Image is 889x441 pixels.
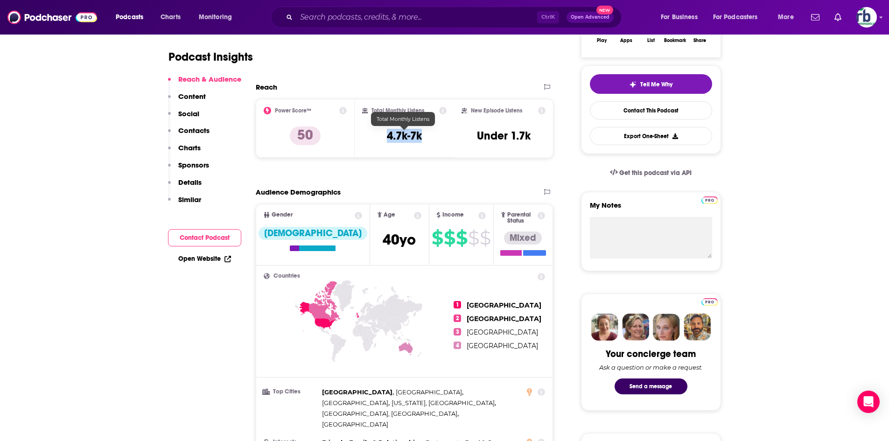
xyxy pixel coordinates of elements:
[377,116,429,122] span: Total Monthly Listens
[256,83,277,91] h2: Reach
[507,212,536,224] span: Parental Status
[629,81,637,88] img: tell me why sparkle
[606,348,696,360] div: Your concierge team
[168,229,241,246] button: Contact Podcast
[456,231,467,245] span: $
[661,11,698,24] span: For Business
[387,129,422,143] h3: 4.7k-7k
[322,398,390,408] span: ,
[590,101,712,119] a: Contact This Podcast
[296,10,537,25] input: Search podcasts, credits, & more...
[856,7,877,28] img: User Profile
[322,388,392,396] span: [GEOGRAPHIC_DATA]
[168,143,201,161] button: Charts
[168,75,241,92] button: Reach & Audience
[442,212,464,218] span: Income
[322,410,457,417] span: [GEOGRAPHIC_DATA], [GEOGRAPHIC_DATA]
[432,231,443,245] span: $
[596,6,613,14] span: New
[264,389,318,395] h3: Top Cities
[778,11,794,24] span: More
[590,74,712,94] button: tell me why sparkleTell Me Why
[468,231,479,245] span: $
[168,161,209,178] button: Sponsors
[664,38,686,43] div: Bookmark
[384,212,395,218] span: Age
[591,314,618,341] img: Sydney Profile
[168,126,210,143] button: Contacts
[701,195,718,204] a: Pro website
[383,231,416,249] span: 40 yo
[471,107,522,114] h2: New Episode Listens
[178,195,201,204] p: Similar
[192,10,244,25] button: open menu
[571,15,609,20] span: Open Advanced
[597,38,607,43] div: Play
[701,196,718,204] img: Podchaser Pro
[178,178,202,187] p: Details
[444,231,455,245] span: $
[199,11,232,24] span: Monitoring
[454,342,461,349] span: 4
[653,314,680,341] img: Jules Profile
[168,178,202,195] button: Details
[178,109,199,118] p: Social
[713,11,758,24] span: For Podcasters
[467,342,538,350] span: [GEOGRAPHIC_DATA]
[654,10,709,25] button: open menu
[590,201,712,217] label: My Notes
[178,143,201,152] p: Charts
[619,169,692,177] span: Get this podcast via API
[622,314,649,341] img: Barbara Profile
[280,7,630,28] div: Search podcasts, credits, & more...
[647,38,655,43] div: List
[168,92,206,109] button: Content
[567,12,614,23] button: Open AdvancedNew
[454,315,461,322] span: 2
[256,188,341,196] h2: Audience Demographics
[599,364,703,371] div: Ask a question or make a request.
[684,314,711,341] img: Jon Profile
[322,387,394,398] span: ,
[480,231,490,245] span: $
[771,10,805,25] button: open menu
[701,298,718,306] img: Podchaser Pro
[273,273,300,279] span: Countries
[7,8,97,26] img: Podchaser - Follow, Share and Rate Podcasts
[396,387,463,398] span: ,
[807,9,823,25] a: Show notifications dropdown
[454,301,461,308] span: 1
[154,10,186,25] a: Charts
[178,255,231,263] a: Open Website
[178,161,209,169] p: Sponsors
[259,227,367,240] div: [DEMOGRAPHIC_DATA]
[109,10,155,25] button: open menu
[701,297,718,306] a: Pro website
[590,127,712,145] button: Export One-Sheet
[116,11,143,24] span: Podcasts
[537,11,559,23] span: Ctrl K
[856,7,877,28] span: Logged in as johannarb
[504,231,542,245] div: Mixed
[322,420,388,428] span: [GEOGRAPHIC_DATA]
[272,212,293,218] span: Gender
[392,399,495,406] span: [US_STATE], [GEOGRAPHIC_DATA]
[640,81,672,88] span: Tell Me Why
[454,328,461,336] span: 3
[615,378,687,394] button: Send a message
[602,161,700,184] a: Get this podcast via API
[161,11,181,24] span: Charts
[707,10,771,25] button: open menu
[168,109,199,126] button: Social
[168,50,253,64] h1: Podcast Insights
[467,315,541,323] span: [GEOGRAPHIC_DATA]
[831,9,845,25] a: Show notifications dropdown
[322,399,388,406] span: [GEOGRAPHIC_DATA]
[396,388,462,396] span: [GEOGRAPHIC_DATA]
[620,38,632,43] div: Apps
[275,107,311,114] h2: Power Score™
[857,391,880,413] div: Open Intercom Messenger
[322,408,459,419] span: ,
[693,38,706,43] div: Share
